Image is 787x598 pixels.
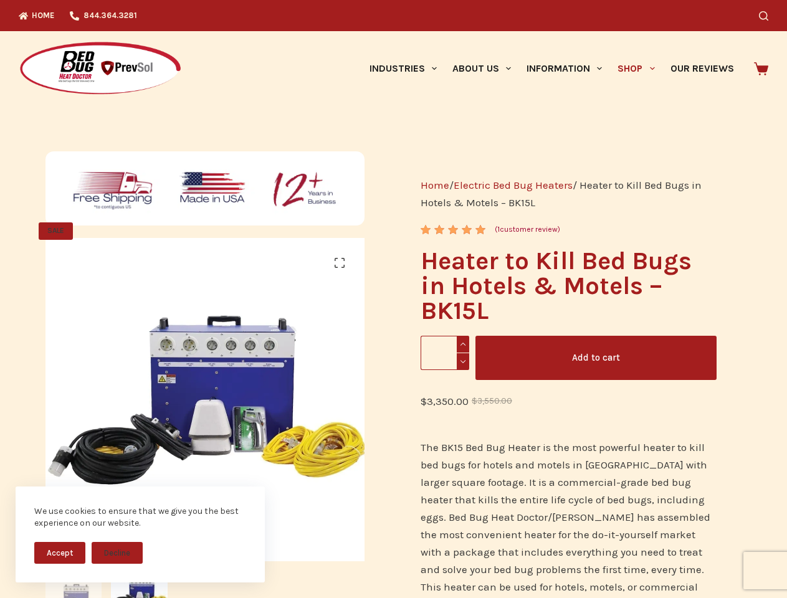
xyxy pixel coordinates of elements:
a: About Us [444,31,518,106]
button: Add to cart [475,336,717,380]
nav: Breadcrumb [421,176,717,211]
a: View full-screen image gallery [327,250,352,275]
span: Rated out of 5 based on customer rating [421,225,487,292]
button: Accept [34,542,85,564]
button: Search [759,11,768,21]
span: 1 [421,225,429,244]
a: Our Reviews [662,31,742,106]
span: 1 [497,225,500,234]
button: Decline [92,542,143,564]
img: The BK15 Bed Bug Heater package is the most powerful heater when compared to Greentech or Convectex [45,238,369,561]
a: Industries [361,31,444,106]
nav: Primary [361,31,742,106]
a: Home [421,179,449,191]
input: Product quantity [421,336,469,370]
span: SALE [39,222,73,240]
a: Shop [610,31,662,106]
div: Rated 5.00 out of 5 [421,225,487,234]
span: $ [472,396,477,406]
a: Electric Bed Bug Heaters [454,179,573,191]
a: The BK15 Bed Bug Heater package is the most powerful heater when compared to Greentech or Convectex [45,392,369,404]
a: (1customer review) [495,224,560,236]
bdi: 3,350.00 [421,395,469,407]
h1: Heater to Kill Bed Bugs in Hotels & Motels – BK15L [421,249,717,323]
bdi: 3,550.00 [472,396,512,406]
img: Prevsol/Bed Bug Heat Doctor [19,41,182,97]
div: We use cookies to ensure that we give you the best experience on our website. [34,505,246,529]
span: $ [421,395,427,407]
a: Information [519,31,610,106]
